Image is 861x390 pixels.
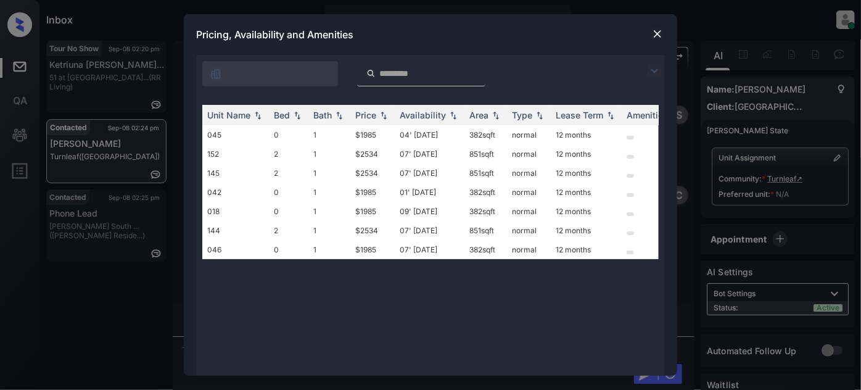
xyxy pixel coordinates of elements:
td: 0 [269,202,308,221]
td: $1985 [350,240,395,259]
td: $2534 [350,144,395,164]
td: 2 [269,144,308,164]
div: Unit Name [207,110,250,120]
td: 046 [202,240,269,259]
div: Lease Term [556,110,603,120]
td: $1985 [350,202,395,221]
td: 1 [308,183,350,202]
td: 145 [202,164,269,183]
td: 1 [308,202,350,221]
td: 0 [269,183,308,202]
td: 1 [308,164,350,183]
td: 144 [202,221,269,240]
td: 07' [DATE] [395,240,464,259]
div: Area [469,110,488,120]
img: icon-zuma [647,64,662,78]
img: sorting [604,111,617,120]
td: 01' [DATE] [395,183,464,202]
td: 12 months [551,221,622,240]
img: sorting [291,111,303,120]
td: 12 months [551,164,622,183]
img: sorting [333,111,345,120]
td: 851 sqft [464,221,507,240]
img: sorting [447,111,459,120]
td: normal [507,144,551,164]
td: 018 [202,202,269,221]
td: 12 months [551,144,622,164]
td: normal [507,240,551,259]
td: 045 [202,125,269,144]
td: 1 [308,144,350,164]
td: 0 [269,240,308,259]
td: 07' [DATE] [395,144,464,164]
img: icon-zuma [366,68,376,79]
td: 152 [202,144,269,164]
div: Type [512,110,532,120]
td: 12 months [551,183,622,202]
td: 042 [202,183,269,202]
td: 12 months [551,125,622,144]
img: icon-zuma [210,68,222,80]
td: 1 [308,221,350,240]
td: 851 sqft [464,164,507,183]
img: close [651,28,664,40]
td: normal [507,183,551,202]
div: Pricing, Availability and Amenities [184,14,677,55]
img: sorting [533,111,546,120]
td: normal [507,164,551,183]
td: normal [507,221,551,240]
div: Amenities [627,110,668,120]
td: 382 sqft [464,240,507,259]
td: 851 sqft [464,144,507,164]
td: 12 months [551,240,622,259]
div: Price [355,110,376,120]
td: 382 sqft [464,202,507,221]
td: normal [507,202,551,221]
div: Bath [313,110,332,120]
img: sorting [490,111,502,120]
td: 0 [269,125,308,144]
td: 1 [308,125,350,144]
td: 04' [DATE] [395,125,464,144]
div: Bed [274,110,290,120]
td: 12 months [551,202,622,221]
td: $1985 [350,125,395,144]
td: 07' [DATE] [395,164,464,183]
img: sorting [377,111,390,120]
img: sorting [252,111,264,120]
td: 2 [269,164,308,183]
td: 382 sqft [464,125,507,144]
td: $2534 [350,221,395,240]
div: Availability [400,110,446,120]
td: 382 sqft [464,183,507,202]
td: $2534 [350,164,395,183]
td: 1 [308,240,350,259]
td: $1985 [350,183,395,202]
td: 09' [DATE] [395,202,464,221]
td: normal [507,125,551,144]
td: 2 [269,221,308,240]
td: 07' [DATE] [395,221,464,240]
